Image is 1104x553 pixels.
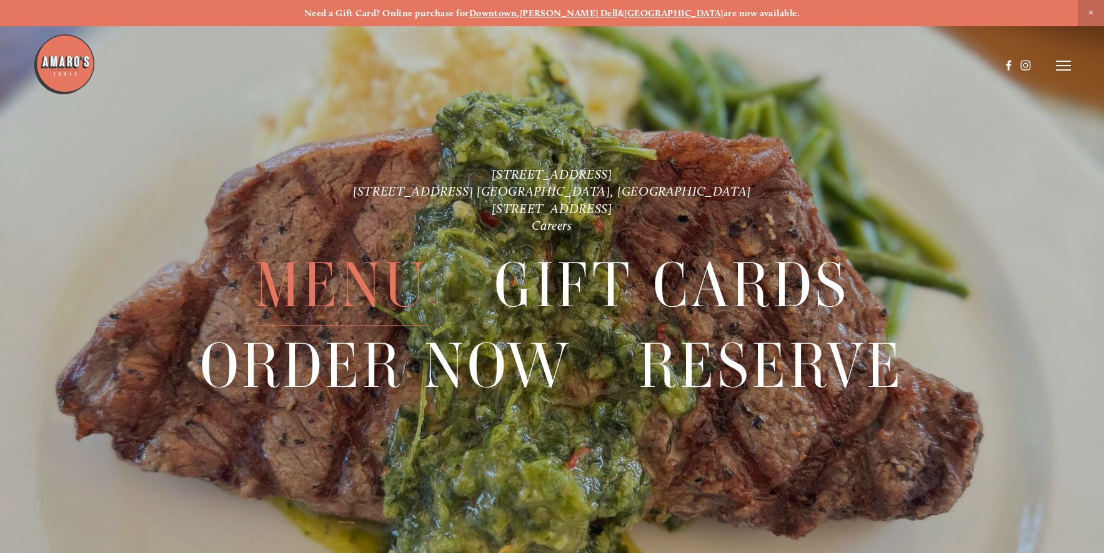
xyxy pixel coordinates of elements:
img: Amaro's Table [33,33,96,96]
a: Careers [532,217,572,233]
a: Downtown [469,7,517,19]
strong: , [517,7,519,19]
strong: Need a Gift Card? Online purchase for [304,7,469,19]
a: Menu [255,246,428,326]
strong: & [618,7,624,19]
a: [PERSON_NAME] Dell [520,7,618,19]
strong: are now available. [724,7,800,19]
span: Gift Cards [494,246,849,326]
span: Reserve [639,327,904,407]
a: [STREET_ADDRESS] [GEOGRAPHIC_DATA], [GEOGRAPHIC_DATA] [353,183,751,199]
a: Order Now [200,327,573,406]
a: Reserve [639,327,904,406]
a: Gift Cards [494,246,849,326]
a: [STREET_ADDRESS] [492,201,612,216]
span: Order Now [200,327,573,407]
span: Menu [255,246,428,326]
a: [GEOGRAPHIC_DATA] [624,7,724,19]
a: [STREET_ADDRESS] [492,166,612,182]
